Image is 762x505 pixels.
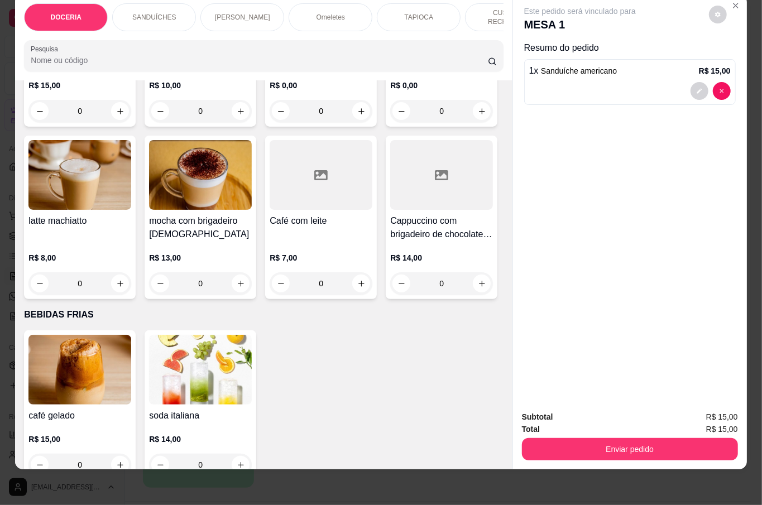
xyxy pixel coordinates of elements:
[691,82,708,100] button: decrease-product-quantity
[709,6,727,23] button: decrease-product-quantity
[149,214,252,241] h4: mocha com brigadeiro [DEMOGRAPHIC_DATA]
[31,44,62,54] label: Pesquisa
[541,66,617,75] span: Sanduíche americano
[132,13,176,22] p: SANDUÍCHES
[149,252,252,263] p: R$ 13,00
[28,434,131,445] p: R$ 15,00
[28,252,131,263] p: R$ 8,00
[529,64,617,78] p: 1 x
[31,456,49,474] button: decrease-product-quantity
[706,411,738,423] span: R$ 15,00
[270,252,372,263] p: R$ 7,00
[404,13,433,22] p: TAPIOCA
[149,80,252,91] p: R$ 10,00
[706,423,738,435] span: R$ 15,00
[524,6,636,17] p: Este pedido será vinculado para
[713,82,731,100] button: decrease-product-quantity
[51,13,82,22] p: DOCERIA
[28,140,131,210] img: product-image
[522,425,540,434] strong: Total
[28,335,131,405] img: product-image
[524,41,736,55] p: Resumo do pedido
[270,214,372,228] h4: Café com leite
[522,438,738,460] button: Enviar pedido
[111,456,129,474] button: increase-product-quantity
[24,308,503,321] p: BEBIDAS FRIAS
[31,55,488,66] input: Pesquisa
[390,252,493,263] p: R$ 14,00
[317,13,345,22] p: Omeletes
[475,8,539,26] p: CUSCUZ RECHEADO
[699,65,731,76] p: R$ 15,00
[149,434,252,445] p: R$ 14,00
[524,17,636,32] p: MESA 1
[149,409,252,422] h4: soda italiana
[215,13,270,22] p: [PERSON_NAME]
[390,214,493,241] h4: Cappuccino com brigadeiro de chocolate belga
[522,412,553,421] strong: Subtotal
[149,140,252,210] img: product-image
[28,214,131,228] h4: latte machiatto
[390,80,493,91] p: R$ 0,00
[149,335,252,405] img: product-image
[270,80,372,91] p: R$ 0,00
[28,80,131,91] p: R$ 15,00
[28,409,131,422] h4: café gelado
